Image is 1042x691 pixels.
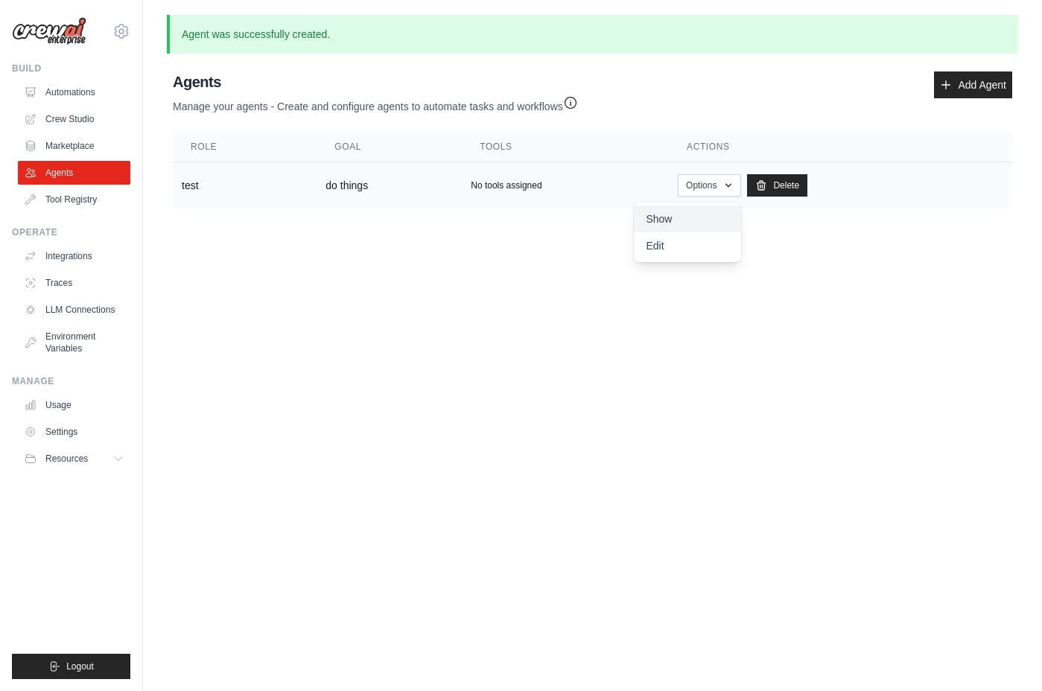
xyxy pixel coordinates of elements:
[66,660,94,672] span: Logout
[12,17,86,45] img: Logo
[18,325,130,360] a: Environment Variables
[317,162,462,209] td: do things
[12,654,130,679] button: Logout
[173,71,578,92] h2: Agents
[634,206,741,232] a: Show
[317,132,462,162] th: Goal
[934,71,1012,98] a: Add Agent
[669,132,1012,162] th: Actions
[173,132,317,162] th: Role
[634,232,741,259] a: Edit
[18,107,130,131] a: Crew Studio
[18,420,130,444] a: Settings
[173,92,578,114] p: Manage your agents - Create and configure agents to automate tasks and workflows
[18,161,130,185] a: Agents
[12,226,130,238] div: Operate
[167,15,1018,54] p: Agent was successfully created.
[471,179,541,191] p: No tools assigned
[462,132,669,162] th: Tools
[18,393,130,417] a: Usage
[18,80,130,104] a: Automations
[45,453,88,465] span: Resources
[18,134,130,158] a: Marketplace
[747,174,807,197] a: Delete
[18,188,130,211] a: Tool Registry
[678,174,741,197] button: Options
[18,447,130,471] button: Resources
[18,271,130,295] a: Traces
[12,63,130,74] div: Build
[173,162,317,209] td: test
[12,375,130,387] div: Manage
[18,244,130,268] a: Integrations
[18,298,130,322] a: LLM Connections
